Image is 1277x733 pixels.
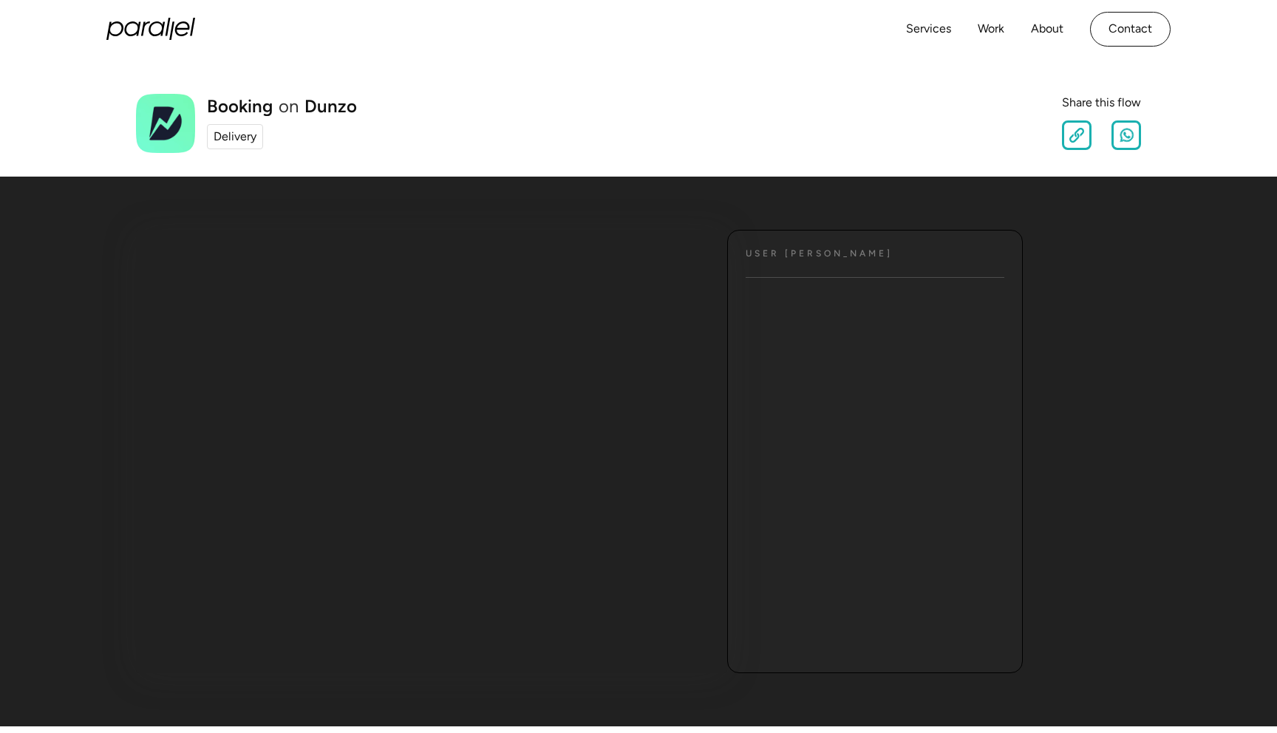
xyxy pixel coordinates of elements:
h4: User [PERSON_NAME] [746,248,893,259]
a: home [106,18,195,40]
div: on [279,98,299,115]
a: Contact [1090,12,1171,47]
a: Delivery [207,124,263,149]
div: Share this flow [1062,94,1141,112]
h1: Booking [207,98,273,115]
div: Delivery [214,128,256,146]
a: Work [978,18,1004,40]
a: Services [906,18,951,40]
a: Dunzo [304,98,357,115]
a: About [1031,18,1063,40]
